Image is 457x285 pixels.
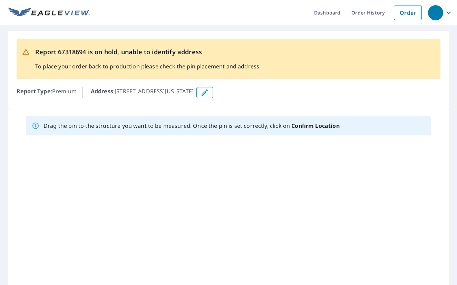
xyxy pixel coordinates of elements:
[17,87,77,98] p: : Premium
[91,87,194,98] p: : [STREET_ADDRESS][US_STATE]
[35,62,261,70] p: To place your order back to production please check the pin placement and address.
[17,87,51,95] b: Report Type
[43,122,340,130] p: Drag the pin to the structure you want to be measured. Once the pin is set correctly, click on
[394,6,422,20] a: Order
[35,47,261,57] p: Report 67318694 is on hold, unable to identify address
[91,87,113,95] b: Address
[291,122,339,130] b: Confirm Location
[8,8,90,18] img: EV Logo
